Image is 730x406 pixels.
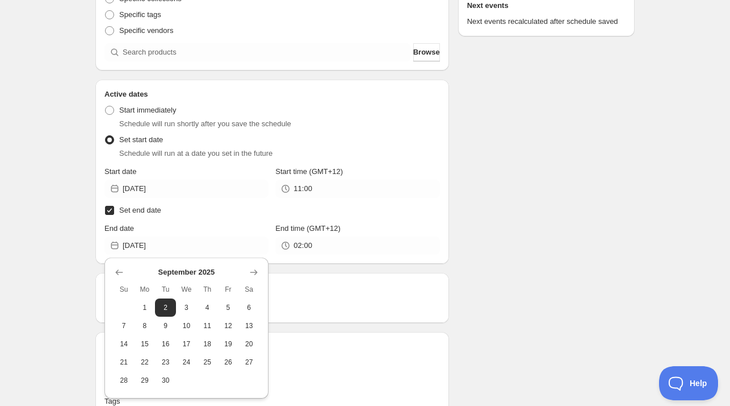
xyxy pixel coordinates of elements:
button: Friday September 19 2025 [218,335,239,353]
button: Saturday September 20 2025 [238,335,259,353]
span: 7 [118,321,130,330]
span: We [181,285,192,294]
button: Wednesday September 3 2025 [176,299,197,317]
span: Set start date [119,135,163,144]
button: Browse [413,43,440,61]
p: Next events recalculated after schedule saved [467,16,626,27]
button: Monday September 22 2025 [135,353,156,371]
span: Schedule will run at a date you set in the future [119,149,272,158]
span: 16 [160,339,171,349]
span: 23 [160,358,171,367]
span: Browse [413,47,440,58]
button: Wednesday September 24 2025 [176,353,197,371]
button: Wednesday September 17 2025 [176,335,197,353]
th: Wednesday [176,280,197,299]
span: Start time (GMT+12) [275,167,343,176]
span: Start immediately [119,106,176,114]
th: Saturday [238,280,259,299]
span: 25 [202,358,213,367]
span: 18 [202,339,213,349]
button: Thursday September 25 2025 [197,353,218,371]
button: Monday September 8 2025 [135,317,156,335]
button: Saturday September 13 2025 [238,317,259,335]
span: 5 [223,303,234,312]
span: 11 [202,321,213,330]
button: Friday September 12 2025 [218,317,239,335]
button: Sunday September 21 2025 [114,353,135,371]
span: Fr [223,285,234,294]
span: Specific vendors [119,26,173,35]
button: Friday September 26 2025 [218,353,239,371]
span: Mo [139,285,151,294]
span: Th [202,285,213,294]
th: Monday [135,280,156,299]
button: Friday September 5 2025 [218,299,239,317]
button: Saturday September 27 2025 [238,353,259,371]
span: Tu [160,285,171,294]
span: 8 [139,321,151,330]
span: 14 [118,339,130,349]
span: 24 [181,358,192,367]
button: Saturday September 6 2025 [238,299,259,317]
span: 27 [243,358,255,367]
span: 2 [160,303,171,312]
span: 4 [202,303,213,312]
button: Tuesday September 16 2025 [155,335,176,353]
span: 30 [160,376,171,385]
button: Tuesday September 23 2025 [155,353,176,371]
span: Schedule will run shortly after you save the schedule [119,119,291,128]
span: 29 [139,376,151,385]
h2: Tags [104,341,440,353]
input: Search products [123,43,411,61]
button: Show previous month, August 2025 [111,264,127,280]
span: End time (GMT+12) [275,224,341,233]
th: Sunday [114,280,135,299]
button: Tuesday September 30 2025 [155,371,176,390]
span: 19 [223,339,234,349]
span: 22 [139,358,151,367]
span: 15 [139,339,151,349]
button: Thursday September 4 2025 [197,299,218,317]
button: Monday September 29 2025 [135,371,156,390]
button: Monday September 15 2025 [135,335,156,353]
h2: Active dates [104,89,440,100]
button: Sunday September 7 2025 [114,317,135,335]
th: Friday [218,280,239,299]
span: 17 [181,339,192,349]
button: Thursday September 11 2025 [197,317,218,335]
span: Sa [243,285,255,294]
span: 26 [223,358,234,367]
iframe: Toggle Customer Support [659,366,719,400]
span: 3 [181,303,192,312]
span: 21 [118,358,130,367]
span: Set end date [119,206,161,214]
button: Sunday September 28 2025 [114,371,135,390]
button: Sunday September 14 2025 [114,335,135,353]
span: Specific tags [119,10,161,19]
button: Tuesday September 2 2025 [155,299,176,317]
th: Tuesday [155,280,176,299]
span: 10 [181,321,192,330]
span: End date [104,224,134,233]
span: 1 [139,303,151,312]
button: Show next month, October 2025 [246,264,262,280]
span: 6 [243,303,255,312]
span: Su [118,285,130,294]
button: Thursday September 18 2025 [197,335,218,353]
span: 20 [243,339,255,349]
button: Monday September 1 2025 [135,299,156,317]
button: Tuesday September 9 2025 [155,317,176,335]
button: Wednesday September 10 2025 [176,317,197,335]
th: Thursday [197,280,218,299]
span: Start date [104,167,136,176]
span: 28 [118,376,130,385]
span: 9 [160,321,171,330]
span: 12 [223,321,234,330]
h2: Repeating [104,282,440,293]
span: 13 [243,321,255,330]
